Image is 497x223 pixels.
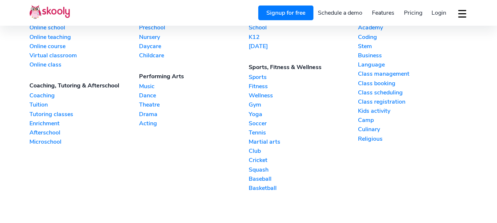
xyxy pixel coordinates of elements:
[139,33,249,41] a: Nursery
[139,110,249,118] a: Drama
[358,107,468,115] a: Kids activity
[139,24,249,32] a: Preschool
[358,24,468,32] a: Academy
[139,91,249,100] a: Dance
[358,33,468,41] a: Coding
[432,9,446,17] span: Login
[399,7,427,19] a: Pricing
[457,5,468,22] button: dropdown menu
[29,110,139,118] a: Tutoring classes
[29,119,139,127] a: Enrichment
[139,82,249,90] a: Music
[358,42,468,50] a: Stem
[358,135,468,143] a: Religious
[249,175,358,183] a: Baseball
[358,98,468,106] a: Class registration
[358,79,468,87] a: Class booking
[29,42,139,50] a: Online course
[427,7,451,19] a: Login
[249,101,358,109] a: Gym
[249,184,358,192] a: Basketball
[29,5,70,19] img: Skooly
[249,33,358,41] a: K12
[249,91,358,100] a: Wellness
[358,61,468,69] a: Language
[249,82,358,90] a: Fitness
[29,91,139,100] a: Coaching
[249,138,358,146] a: Martial arts
[249,73,358,81] a: Sports
[358,116,468,124] a: Camp
[29,24,139,32] a: Online school
[358,70,468,78] a: Class management
[139,51,249,60] a: Childcare
[358,125,468,133] a: Culinary
[249,63,358,71] div: Sports, Fitness & Wellness
[29,33,139,41] a: Online teaching
[358,51,468,60] a: Business
[29,51,139,60] a: Virtual classroom
[249,129,358,137] a: Tennis
[249,24,358,32] a: School
[29,101,139,109] a: Tuition
[249,156,358,164] a: Cricket
[29,138,139,146] a: Microschool
[249,166,358,174] a: Squash
[249,110,358,118] a: Yoga
[367,7,399,19] a: Features
[249,42,358,50] a: [DATE]
[404,9,422,17] span: Pricing
[358,89,468,97] a: Class scheduling
[139,101,249,109] a: Theatre
[258,6,313,20] a: Signup for free
[249,147,358,155] a: Club
[139,119,249,127] a: Acting
[139,72,249,80] div: Performing Arts
[29,129,139,137] a: Afterschool
[29,82,139,90] div: Coaching, Tutoring & Afterschool
[29,61,139,69] a: Online class
[313,7,368,19] a: Schedule a demo
[139,42,249,50] a: Daycare
[249,119,358,127] a: Soccer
